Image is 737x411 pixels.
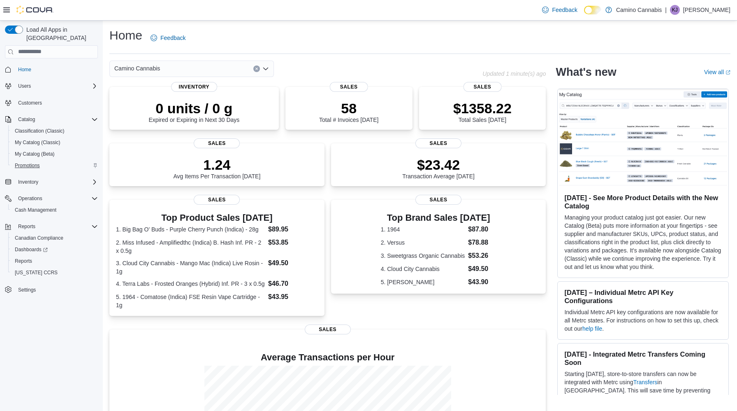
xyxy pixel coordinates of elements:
button: Catalog [2,114,101,125]
span: Customers [15,98,98,108]
h4: Average Transactions per Hour [116,353,539,362]
span: KJ [672,5,678,15]
span: Load All Apps in [GEOGRAPHIC_DATA] [23,26,98,42]
span: Sales [194,138,240,148]
dd: $49.50 [268,258,318,268]
span: Sales [305,325,351,334]
img: Cova [16,6,53,14]
h2: What's new [556,65,616,79]
button: Reports [15,222,39,231]
span: Dashboards [15,246,48,253]
button: Reports [8,255,101,267]
span: Classification (Classic) [15,128,65,134]
span: Catalog [15,114,98,124]
span: Settings [18,287,36,293]
span: Canadian Compliance [12,233,98,243]
span: Cash Management [12,205,98,215]
span: Users [18,83,31,89]
button: Users [15,81,34,91]
span: Reports [12,256,98,266]
button: Inventory [15,177,42,187]
span: Classification (Classic) [12,126,98,136]
svg: External link [725,70,730,75]
dt: 1. 1964 [381,225,465,234]
span: Camino Cannabis [114,63,160,73]
span: My Catalog (Classic) [15,139,60,146]
div: Expired or Expiring in Next 30 Days [148,100,239,123]
button: Classification (Classic) [8,125,101,137]
span: Operations [15,194,98,203]
a: Home [15,65,35,75]
dt: 3. Sweetgrass Organic Cannabis [381,252,465,260]
p: 0 units / 0 g [148,100,239,117]
button: Cash Management [8,204,101,216]
a: [US_STATE] CCRS [12,268,61,278]
a: Classification (Classic) [12,126,68,136]
button: [US_STATE] CCRS [8,267,101,278]
p: Updated 1 minute(s) ago [482,70,546,77]
span: Canadian Compliance [15,235,63,241]
dt: 2. Versus [381,238,465,247]
span: Users [15,81,98,91]
button: My Catalog (Classic) [8,137,101,148]
a: View allExternal link [704,69,730,75]
span: Washington CCRS [12,268,98,278]
dd: $46.70 [268,279,318,289]
div: Kevin Josephs [670,5,680,15]
span: Customers [18,100,42,106]
a: Customers [15,98,45,108]
a: Reports [12,256,35,266]
a: help file [582,325,602,332]
dt: 1. Big Bag O' Buds - Purple Cherry Punch (Indica) - 28g [116,225,265,234]
a: Dashboards [12,245,51,255]
a: Feedback [147,30,189,46]
p: [PERSON_NAME] [683,5,730,15]
button: Reports [2,221,101,232]
dd: $78.88 [468,238,496,248]
dd: $43.95 [268,292,318,302]
button: Clear input [253,65,260,72]
span: Feedback [160,34,185,42]
dd: $43.90 [468,277,496,287]
div: Total # Invoices [DATE] [319,100,378,123]
dt: 4. Terra Labs - Frosted Oranges (Hybrid) Inf. PR - 3 x 0.5g [116,280,265,288]
span: Settings [15,284,98,294]
p: $23.42 [402,156,475,173]
span: Sales [415,138,461,148]
span: My Catalog (Beta) [15,151,55,157]
button: Inventory [2,176,101,188]
a: Settings [15,285,39,295]
dt: 2. Miss Infused - Amplifiedthc (Indica) B. Hash Inf. PR - 2 x 0.5g [116,238,265,255]
span: My Catalog (Classic) [12,138,98,147]
a: Feedback [539,2,580,18]
div: Total Sales [DATE] [453,100,512,123]
p: 1.24 [173,156,260,173]
button: Canadian Compliance [8,232,101,244]
dd: $87.80 [468,224,496,234]
a: Cash Management [12,205,60,215]
span: [US_STATE] CCRS [15,269,58,276]
nav: Complex example [5,60,98,317]
button: My Catalog (Beta) [8,148,101,160]
p: | [665,5,667,15]
span: Home [18,66,31,73]
span: Reports [18,223,35,230]
input: Dark Mode [584,6,601,14]
h3: [DATE] - See More Product Details with the New Catalog [564,194,722,210]
button: Promotions [8,160,101,171]
span: Home [15,64,98,75]
span: Sales [194,195,240,205]
a: Transfers [633,379,658,385]
button: Operations [15,194,46,203]
a: Dashboards [8,244,101,255]
p: 58 [319,100,378,117]
h3: Top Product Sales [DATE] [116,213,318,223]
div: Avg Items Per Transaction [DATE] [173,156,260,180]
h1: Home [109,27,142,44]
dd: $89.95 [268,224,318,234]
button: Operations [2,193,101,204]
span: Promotions [15,162,40,169]
p: Camino Cannabis [616,5,662,15]
a: Canadian Compliance [12,233,67,243]
dd: $49.50 [468,264,496,274]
